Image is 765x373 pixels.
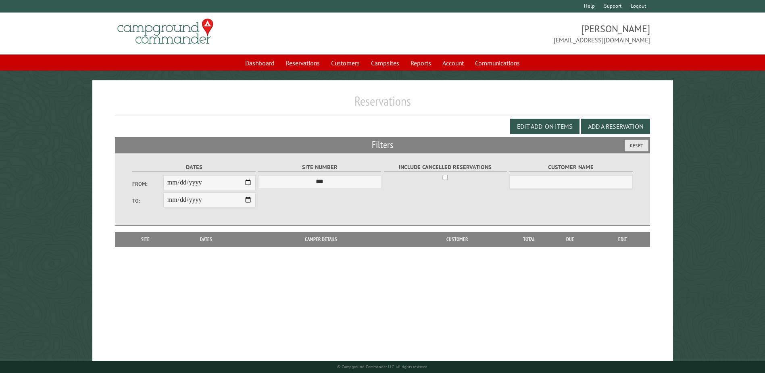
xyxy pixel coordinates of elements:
th: Customer [401,232,513,247]
a: Customers [326,55,365,71]
a: Reports [406,55,436,71]
label: Dates [132,163,255,172]
th: Site [119,232,171,247]
small: © Campground Commander LLC. All rights reserved. [337,364,428,369]
a: Communications [470,55,525,71]
th: Camper Details [241,232,401,247]
label: Include Cancelled Reservations [384,163,507,172]
button: Reset [625,140,648,151]
button: Edit Add-on Items [510,119,579,134]
h1: Reservations [115,93,650,115]
img: Campground Commander [115,16,216,47]
th: Dates [172,232,241,247]
th: Edit [596,232,650,247]
a: Dashboard [240,55,279,71]
label: Site Number [258,163,381,172]
a: Campsites [366,55,404,71]
label: To: [132,197,163,205]
h2: Filters [115,137,650,153]
button: Add a Reservation [581,119,650,134]
th: Total [513,232,545,247]
a: Reservations [281,55,325,71]
label: Customer Name [509,163,632,172]
label: From: [132,180,163,188]
th: Due [545,232,596,247]
a: Account [438,55,469,71]
span: [PERSON_NAME] [EMAIL_ADDRESS][DOMAIN_NAME] [383,22,650,45]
